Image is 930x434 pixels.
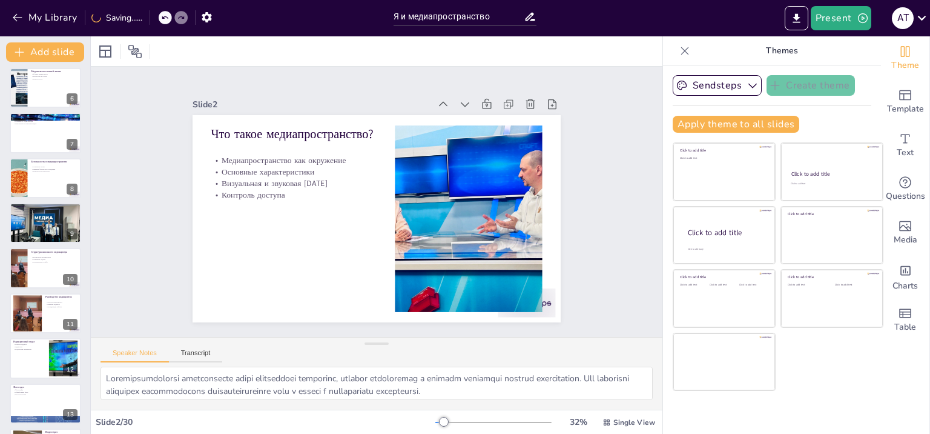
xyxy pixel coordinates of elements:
input: Insert title [394,8,524,25]
p: Видеоотдел [45,430,77,434]
div: Click to add text [680,157,767,160]
div: Saving...... [91,12,142,24]
div: Click to add title [788,275,874,279]
div: 8 [10,158,81,198]
p: Основные риски [31,165,77,168]
div: 12 [10,338,81,378]
p: Куратор медиацентра [45,301,77,303]
div: Click to add text [739,284,767,287]
button: Create theme [767,75,855,96]
span: Questions [886,190,925,203]
p: Репортажи и статьи [31,75,77,78]
p: Фоторепортажи [13,393,77,396]
div: Click to add text [710,284,737,287]
div: 7 [67,139,77,150]
div: А Т [892,7,914,29]
div: Click to add title [680,275,767,279]
button: Export to PowerPoint [785,6,808,30]
p: Технические службы [31,260,77,262]
div: 13 [10,384,81,424]
p: Ответственное потребление [13,213,77,215]
p: Структура школьного медиацентра [31,250,77,254]
div: 13 [63,409,77,420]
div: 10 [63,274,77,285]
div: Click to add title [688,227,765,238]
p: Подготовка материалов [13,348,45,350]
div: 12 [63,364,77,375]
button: Speaker Notes [101,349,169,362]
div: 8 [67,184,77,195]
div: 7 [10,113,81,153]
button: Transcript [169,349,223,362]
p: Личное взаимодействие с медиа [13,115,77,119]
div: Add a table [881,298,929,342]
span: Theme [891,59,919,72]
div: Add text boxes [881,124,929,167]
p: Руководство медиацентра [31,256,77,258]
div: Click to add text [788,284,826,287]
p: Формы медиатекстов [31,73,77,76]
div: Slide 2 [185,98,334,297]
p: Руководство медиацентра [45,295,77,299]
p: Развлечение и самореализация [13,122,77,125]
p: Развитие медиаграмотности [13,210,77,213]
p: Обработчики фото [13,391,77,393]
textarea: Loremipsumdolorsi ametconsecte adipi elitseddoei temporinc, utlabor etdoloremag a enimadm veniamq... [101,367,653,400]
p: Редакторы [13,346,45,349]
span: Template [887,102,924,116]
p: Видеоконтент [31,78,77,80]
p: Медиапространство как окружение [242,174,348,315]
p: Что такое медиапространство? [217,157,329,301]
p: Медиапространство в жизни [13,209,77,211]
span: Position [128,44,142,59]
div: Click to add title [788,212,874,216]
button: My Library [9,8,82,27]
p: Координация работы [45,305,77,308]
p: Основные отделы [31,258,77,261]
div: Slide 2 / 30 [96,416,435,428]
div: 9 [67,229,77,239]
button: Sendsteps [673,75,762,96]
p: Безопасность в медиапространстве [31,160,77,164]
div: Click to add title [680,148,767,153]
p: Фотоотдел [13,386,77,389]
div: 10 [10,248,81,288]
span: Single View [613,418,655,427]
p: Основные характеристики [251,181,357,322]
div: Add ready made slides [881,80,929,124]
p: Заключение [13,205,77,209]
div: Add charts and graphs [881,255,929,298]
p: Правила безопасного поведения [31,168,77,170]
div: 11 [63,319,77,330]
div: Get real-time input from your audience [881,167,929,211]
div: 11 [10,293,81,333]
button: Apply theme to all slides [673,116,799,133]
div: 32 % [564,416,593,428]
p: Визуальная и звуковая [DATE] [260,188,366,329]
div: Change the overall theme [881,36,929,80]
span: Table [894,321,916,334]
span: Text [897,146,914,159]
div: Click to add body [688,247,764,250]
div: Layout [96,42,115,61]
p: Фотографы [13,389,77,391]
div: Click to add title [791,170,872,178]
div: 9 [10,203,81,243]
span: Media [894,233,917,247]
p: Контроль доступа [269,195,375,335]
div: Click to add text [835,284,873,287]
span: Charts [892,279,918,293]
p: Критическое мышление [31,170,77,173]
p: Получение информации [13,118,77,121]
p: Редакционный отдел [13,340,45,344]
button: Add slide [6,42,84,62]
button: Present [811,6,871,30]
p: Корреспонденты [13,344,45,346]
div: Add images, graphics, shapes or video [881,211,929,255]
p: Главный редактор [45,303,77,305]
p: Общение и социализация [13,121,77,123]
div: 6 [10,68,81,108]
button: А Т [892,6,914,30]
p: Themes [694,36,869,65]
p: Медиатексты в нашей жизни [31,70,77,73]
